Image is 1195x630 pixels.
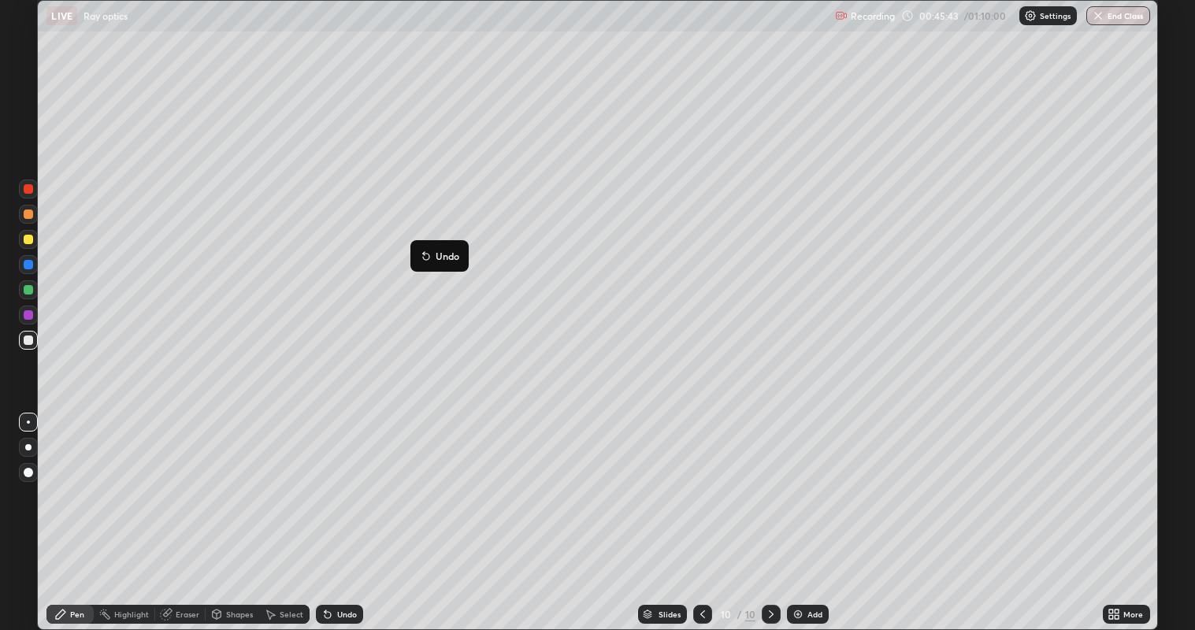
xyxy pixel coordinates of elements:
div: 10 [718,610,734,619]
p: Undo [436,250,459,262]
div: Add [807,610,822,618]
div: 10 [745,607,755,621]
img: end-class-cross [1092,9,1104,22]
p: Settings [1040,12,1071,20]
div: Shapes [226,610,253,618]
div: / [737,610,742,619]
img: add-slide-button [792,608,804,621]
p: Recording [851,10,895,22]
p: Ray optics [84,9,128,22]
button: End Class [1086,6,1150,25]
div: Eraser [176,610,199,618]
div: Pen [70,610,84,618]
div: Undo [337,610,357,618]
div: Slides [659,610,681,618]
div: More [1123,610,1143,618]
img: recording.375f2c34.svg [835,9,848,22]
img: class-settings-icons [1024,9,1037,22]
div: Highlight [114,610,149,618]
button: Undo [417,246,462,265]
div: Select [280,610,303,618]
p: LIVE [51,9,72,22]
